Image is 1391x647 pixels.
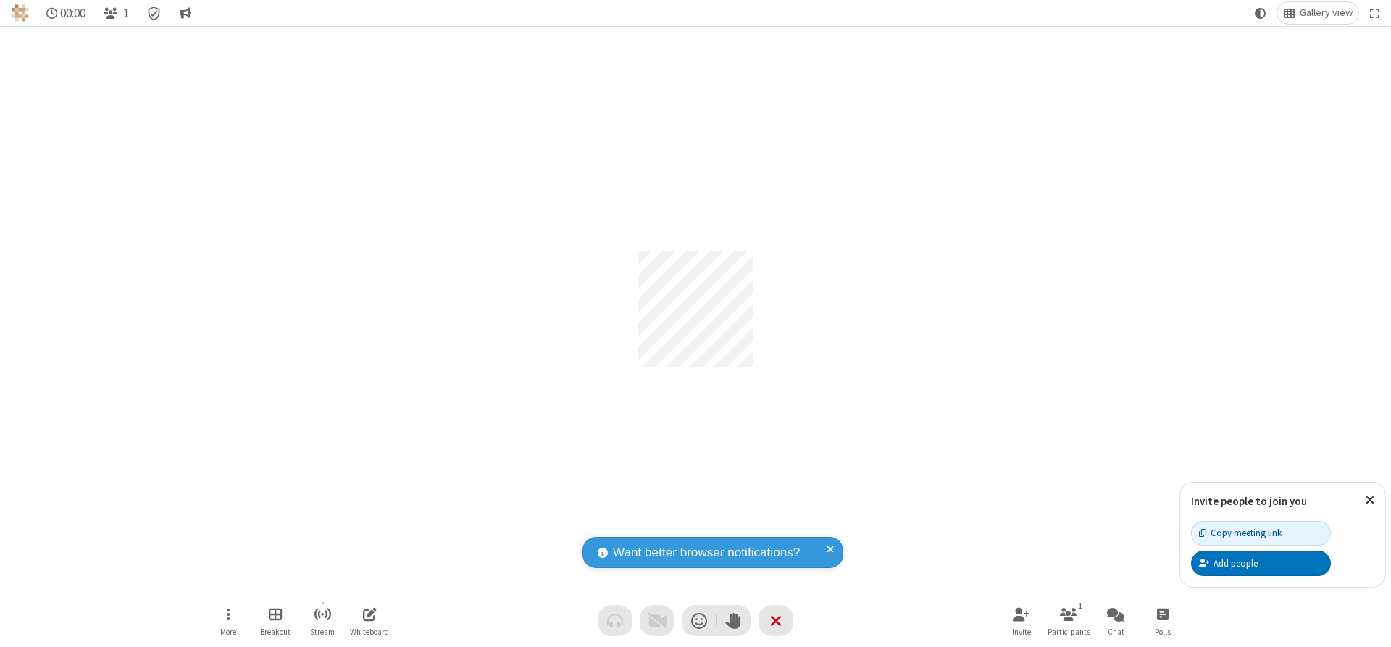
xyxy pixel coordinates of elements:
span: Want better browser notifications? [613,543,800,562]
span: Whiteboard [350,627,389,636]
button: Copy meeting link [1191,521,1331,546]
button: Invite participants (Alt+I) [1000,600,1043,641]
label: Invite people to join you [1191,494,1307,508]
button: Manage Breakout Rooms [254,600,297,641]
button: Add people [1191,551,1331,575]
span: Invite [1012,627,1031,636]
button: Change layout [1277,2,1358,24]
button: Open chat [1094,600,1137,641]
button: Open menu [206,600,250,641]
div: 1 [1074,599,1087,612]
button: End or leave meeting [759,605,793,636]
button: Open participant list [97,2,135,24]
span: Polls [1155,627,1171,636]
span: More [220,627,236,636]
button: Send a reaction [682,605,717,636]
span: Gallery view [1300,7,1353,19]
button: Fullscreen [1364,2,1386,24]
span: 00:00 [60,7,85,20]
span: Stream [310,627,335,636]
div: Timer [41,2,92,24]
button: Open poll [1141,600,1185,641]
button: Open shared whiteboard [348,600,391,641]
img: QA Selenium DO NOT DELETE OR CHANGE [12,4,29,22]
button: Open participant list [1047,600,1090,641]
button: Start streaming [301,600,344,641]
button: Conversation [173,2,196,24]
span: Participants [1048,627,1090,636]
button: Raise hand [717,605,751,636]
div: Copy meeting link [1199,526,1282,540]
button: Using system theme [1249,2,1272,24]
button: Video [640,605,674,636]
span: Breakout [260,627,291,636]
span: 1 [123,7,129,20]
button: Close popover [1355,483,1385,518]
button: Audio problem - check your Internet connection or call by phone [598,605,632,636]
div: Meeting details Encryption enabled [141,2,168,24]
span: Chat [1108,627,1124,636]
